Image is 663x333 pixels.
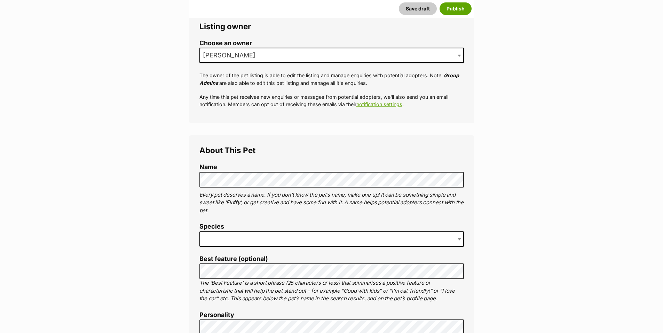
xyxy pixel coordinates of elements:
[199,72,459,86] em: Group Admins
[199,164,464,171] label: Name
[199,223,464,230] label: Species
[199,22,251,31] span: Listing owner
[199,311,464,319] label: Personality
[440,2,472,15] button: Publish
[199,279,464,303] p: The ‘Best Feature’ is a short phrase (25 characters or less) that summarises a positive feature o...
[356,101,402,107] a: notification settings
[199,145,255,155] span: About This Pet
[199,191,464,215] p: Every pet deserves a name. If you don’t know the pet’s name, make one up! It can be something sim...
[200,50,262,60] span: Emma Perry
[199,40,464,47] label: Choose an owner
[199,93,464,108] p: Any time this pet receives new enquiries or messages from potential adopters, we'll also send you...
[199,255,464,263] label: Best feature (optional)
[199,72,464,87] p: The owner of the pet listing is able to edit the listing and manage enquiries with potential adop...
[199,48,464,63] span: Emma Perry
[399,2,437,15] button: Save draft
